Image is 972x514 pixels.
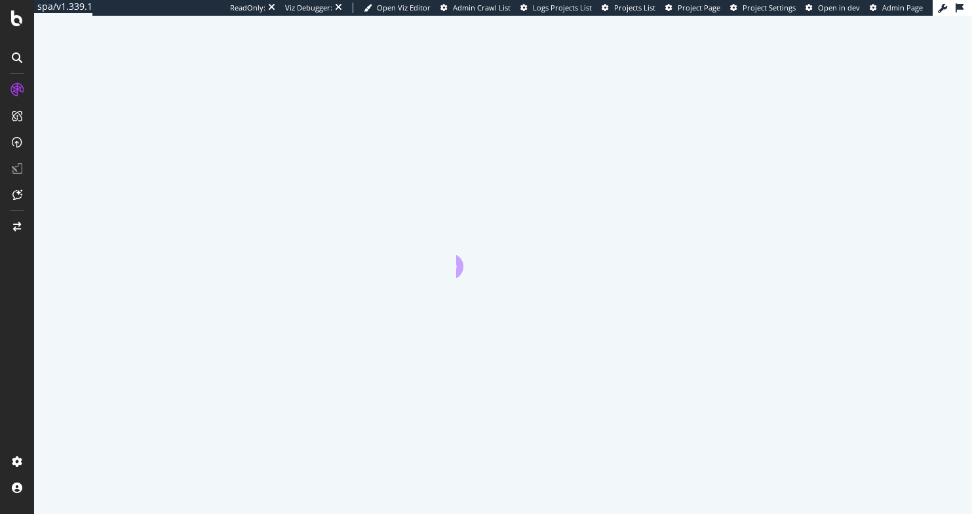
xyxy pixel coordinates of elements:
span: Admin Crawl List [453,3,511,12]
a: Open Viz Editor [364,3,431,13]
a: Logs Projects List [520,3,592,13]
a: Admin Page [870,3,923,13]
span: Project Settings [743,3,796,12]
span: Project Page [678,3,720,12]
span: Projects List [614,3,655,12]
span: Logs Projects List [533,3,592,12]
a: Projects List [602,3,655,13]
div: ReadOnly: [230,3,265,13]
div: Viz Debugger: [285,3,332,13]
a: Admin Crawl List [440,3,511,13]
a: Project Settings [730,3,796,13]
span: Open in dev [818,3,860,12]
a: Open in dev [806,3,860,13]
a: Project Page [665,3,720,13]
div: animation [456,231,551,278]
span: Admin Page [882,3,923,12]
span: Open Viz Editor [377,3,431,12]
